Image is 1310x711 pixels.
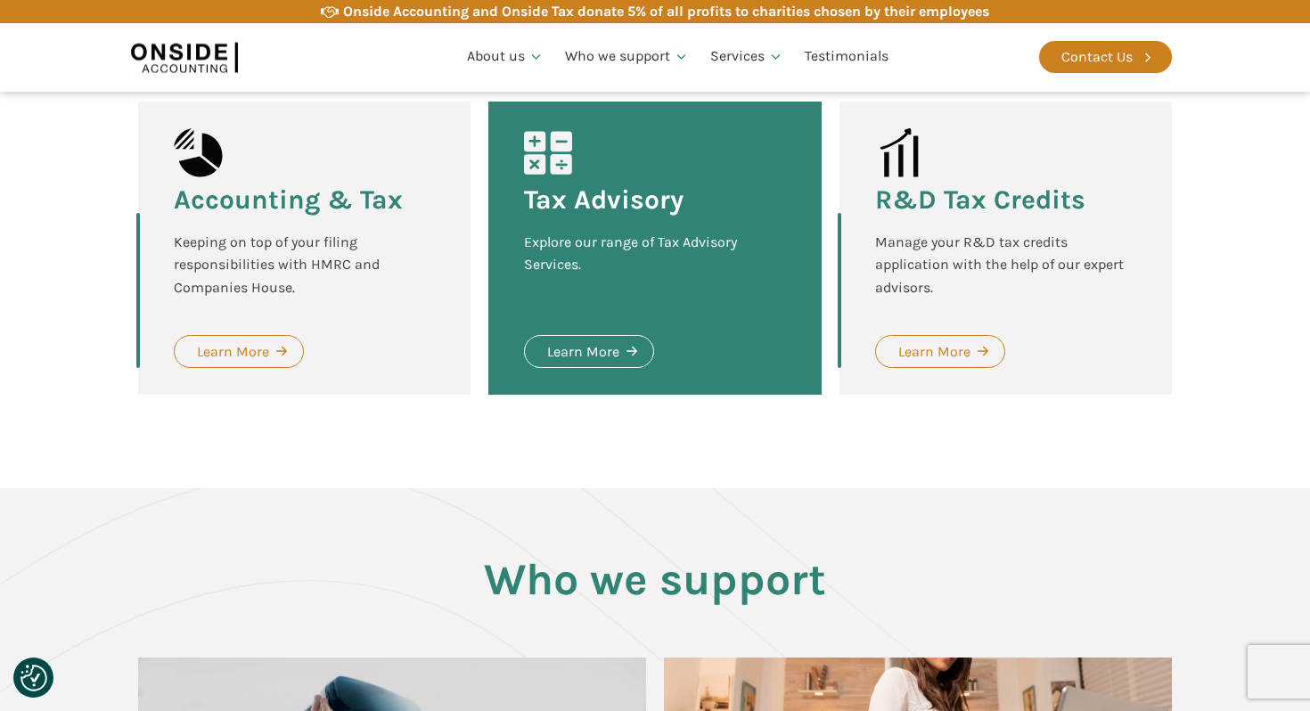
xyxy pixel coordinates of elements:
[174,335,304,369] a: Learn More
[875,231,1136,299] div: Manage your R&D tax credits application with the help of our expert advisors.
[197,340,269,364] div: Learn More
[524,335,654,369] a: Learn More
[1061,45,1133,69] div: Contact Us
[20,665,47,691] button: Consent Preferences
[174,231,435,299] div: Keeping on top of your filing responsibilities with HMRC and Companies House.
[20,665,47,691] img: Revisit consent button
[524,231,785,299] div: Explore our range of Tax Advisory Services.
[547,340,619,364] div: Learn More
[875,335,1005,369] a: Learn More
[456,27,554,87] a: About us
[794,27,899,87] a: Testimonials
[524,186,684,213] h3: Tax Advisory
[174,186,403,213] h3: Accounting & Tax
[554,27,700,87] a: Who we support
[700,27,794,87] a: Services
[131,37,238,78] img: Onside Accounting
[138,555,1172,604] h2: Who we support
[898,340,970,364] div: Learn More
[875,186,1085,213] h3: R&D Tax Credits
[1039,41,1172,73] a: Contact Us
